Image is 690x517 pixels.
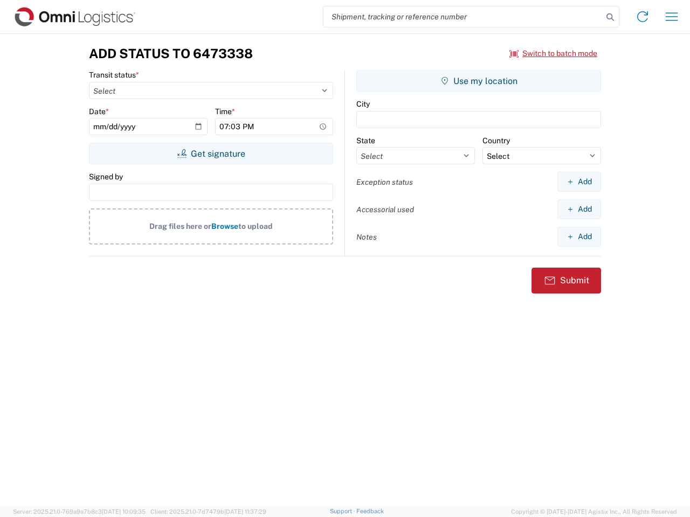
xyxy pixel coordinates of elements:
[356,508,384,514] a: Feedback
[511,507,677,516] span: Copyright © [DATE]-[DATE] Agistix Inc., All Rights Reserved
[238,222,273,230] span: to upload
[215,107,235,116] label: Time
[150,508,266,515] span: Client: 2025.21.0-7d7479b
[532,268,601,294] button: Submit
[356,70,601,92] button: Use my location
[211,222,238,230] span: Browse
[557,199,601,219] button: Add
[330,508,357,514] a: Support
[89,70,139,80] label: Transit status
[557,227,601,247] button: Add
[356,177,413,187] label: Exception status
[482,136,510,145] label: Country
[356,99,370,109] label: City
[224,508,266,515] span: [DATE] 11:37:29
[89,143,333,164] button: Get signature
[102,508,146,515] span: [DATE] 10:09:35
[557,172,601,192] button: Add
[89,107,109,116] label: Date
[89,46,253,61] h3: Add Status to 6473338
[149,222,211,230] span: Drag files here or
[323,6,603,27] input: Shipment, tracking or reference number
[356,205,414,214] label: Accessorial used
[89,172,123,181] label: Signed by
[509,45,597,62] button: Switch to batch mode
[356,136,375,145] label: State
[13,508,146,515] span: Server: 2025.21.0-769a9a7b8c3
[356,232,377,242] label: Notes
